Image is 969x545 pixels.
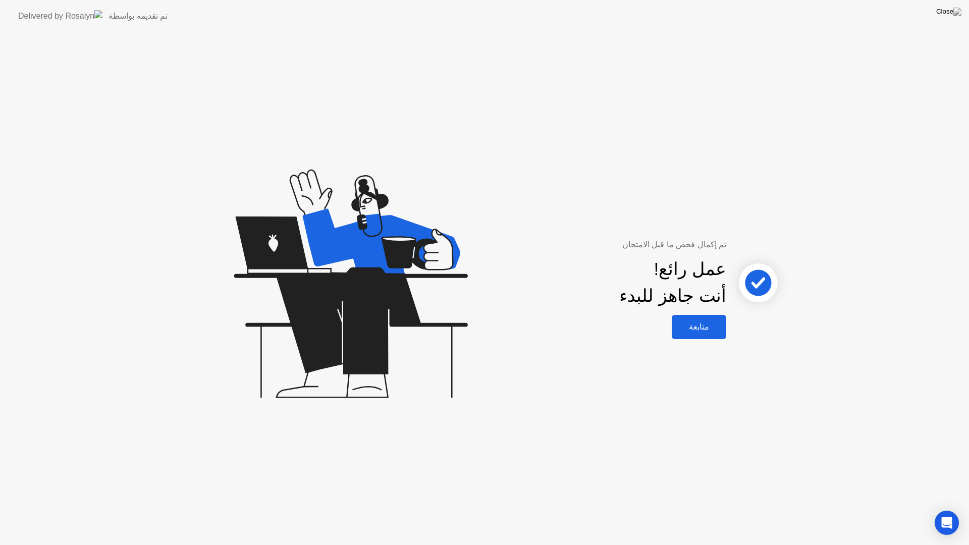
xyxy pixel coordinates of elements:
[518,239,726,251] div: تم إكمال فحص ما قبل الامتحان
[18,10,102,22] img: Delivered by Rosalyn
[672,315,726,339] button: متابعة
[109,10,168,22] div: تم تقديمه بواسطة
[619,256,726,309] div: عمل رائع! أنت جاهز للبدء
[675,322,723,332] div: متابعة
[936,8,961,16] img: Close
[935,511,959,535] div: Open Intercom Messenger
